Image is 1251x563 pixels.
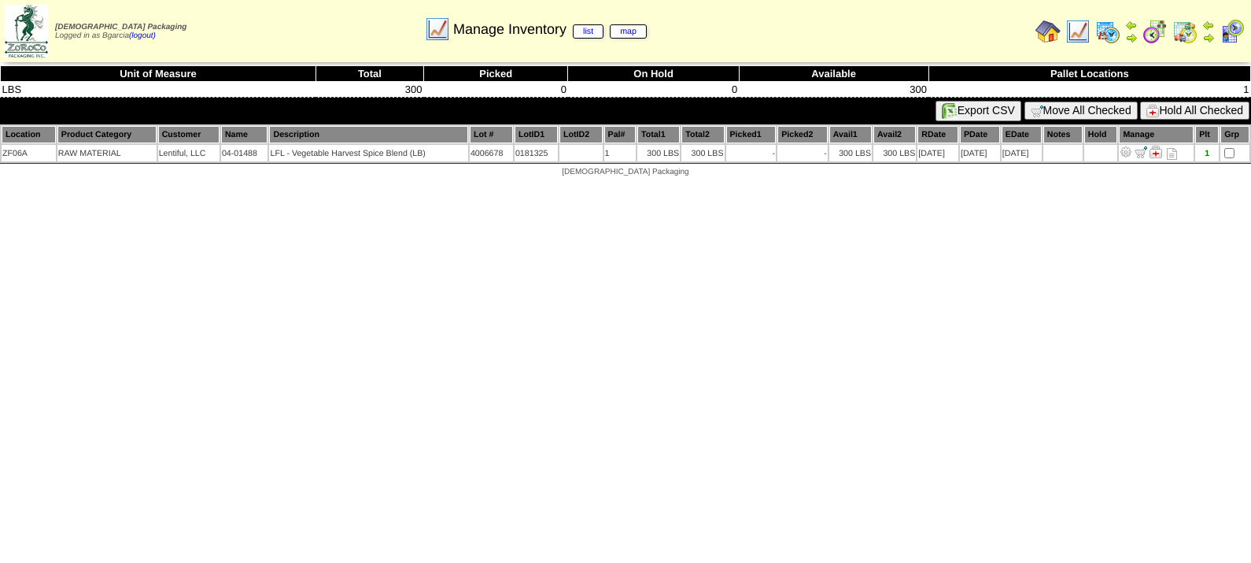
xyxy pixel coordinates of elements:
[2,126,56,143] th: Location
[515,145,558,161] td: 0181325
[316,66,423,82] th: Total
[928,66,1250,82] th: Pallet Locations
[470,126,513,143] th: Lot #
[777,126,828,143] th: Picked2
[316,82,423,98] td: 300
[1,66,316,82] th: Unit of Measure
[637,126,680,143] th: Total1
[158,145,220,161] td: Lentiful, LLC
[425,17,450,42] img: line_graph.gif
[1135,146,1147,158] img: Move
[1146,105,1159,117] img: hold.gif
[568,66,739,82] th: On Hold
[1196,149,1218,158] div: 1
[57,145,157,161] td: RAW MATERIAL
[610,24,647,39] a: map
[960,145,1000,161] td: [DATE]
[829,145,872,161] td: 300 LBS
[1035,19,1061,44] img: home.gif
[1220,19,1245,44] img: calendarcustomer.gif
[57,126,157,143] th: Product Category
[1202,19,1215,31] img: arrowleft.gif
[935,101,1021,121] button: Export CSV
[637,145,680,161] td: 300 LBS
[873,126,916,143] th: Avail2
[1202,31,1215,44] img: arrowright.gif
[1125,19,1138,31] img: arrowleft.gif
[221,126,268,143] th: Name
[777,145,828,161] td: -
[739,82,928,98] td: 300
[1172,19,1197,44] img: calendarinout.gif
[604,126,636,143] th: Pal#
[470,145,513,161] td: 4006678
[158,126,220,143] th: Customer
[269,145,467,161] td: LFL - Vegetable Harvest Spice Blend (LB)
[726,145,777,161] td: -
[453,21,647,38] span: Manage Inventory
[1125,31,1138,44] img: arrowright.gif
[1002,126,1042,143] th: EDate
[1220,126,1249,143] th: Grp
[5,5,48,57] img: zoroco-logo-small.webp
[562,168,688,176] span: [DEMOGRAPHIC_DATA] Packaging
[1,82,316,98] td: LBS
[1167,148,1177,160] i: Note
[515,126,558,143] th: LotID1
[1095,19,1120,44] img: calendarprod.gif
[269,126,467,143] th: Description
[942,103,958,119] img: excel.gif
[739,66,928,82] th: Available
[573,24,603,39] a: list
[1043,126,1083,143] th: Notes
[960,126,1000,143] th: PDate
[1142,19,1168,44] img: calendarblend.gif
[1024,102,1138,120] button: Move All Checked
[681,145,724,161] td: 300 LBS
[873,145,916,161] td: 300 LBS
[917,126,958,143] th: RDate
[2,145,56,161] td: ZF06A
[221,145,268,161] td: 04-01488
[1120,146,1132,158] img: Adjust
[424,82,568,98] td: 0
[568,82,739,98] td: 0
[1065,19,1090,44] img: line_graph.gif
[1119,126,1194,143] th: Manage
[559,126,603,143] th: LotID2
[1195,126,1219,143] th: Plt
[1002,145,1042,161] td: [DATE]
[917,145,958,161] td: [DATE]
[681,126,724,143] th: Total2
[604,145,636,161] td: 1
[1031,105,1043,117] img: cart.gif
[55,23,186,40] span: Logged in as Bgarcia
[928,82,1250,98] td: 1
[726,126,777,143] th: Picked1
[55,23,186,31] span: [DEMOGRAPHIC_DATA] Packaging
[424,66,568,82] th: Picked
[129,31,156,40] a: (logout)
[829,126,872,143] th: Avail1
[1140,102,1249,120] button: Hold All Checked
[1150,146,1162,158] img: Manage Hold
[1084,126,1118,143] th: Hold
